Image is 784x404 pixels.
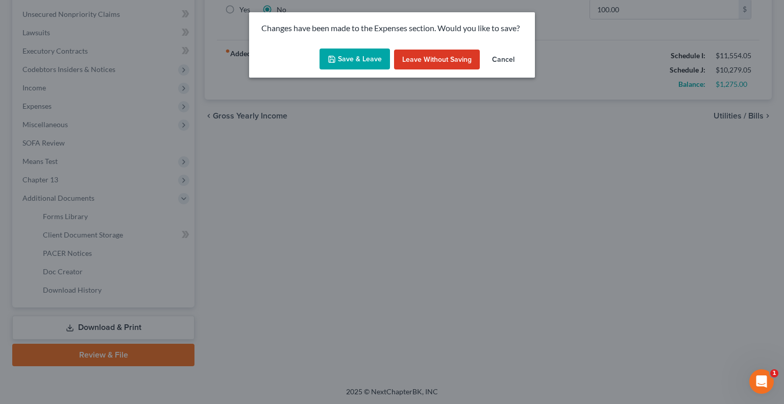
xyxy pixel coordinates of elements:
button: Leave without Saving [394,50,480,70]
button: Save & Leave [320,49,390,70]
span: 1 [770,369,778,377]
iframe: Intercom live chat [749,369,774,394]
p: Changes have been made to the Expenses section. Would you like to save? [261,22,523,34]
button: Cancel [484,50,523,70]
